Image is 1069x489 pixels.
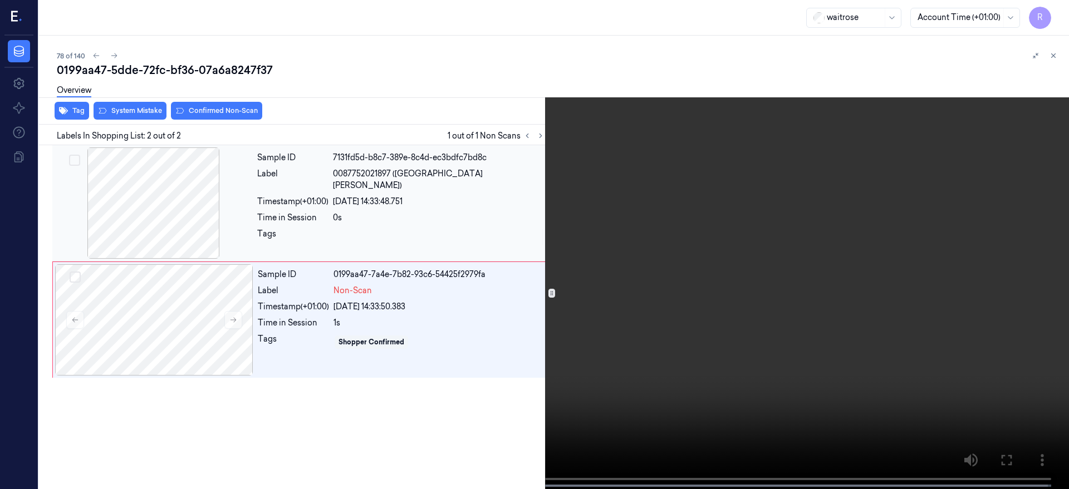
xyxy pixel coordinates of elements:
[333,168,545,191] span: 0087752021897 ([GEOGRAPHIC_DATA][PERSON_NAME])
[57,51,85,61] span: 78 of 140
[333,212,545,224] div: 0s
[257,228,328,246] div: Tags
[171,102,262,120] button: Confirmed Non-Scan
[258,269,329,280] div: Sample ID
[258,333,329,351] div: Tags
[339,337,404,347] div: Shopper Confirmed
[333,196,545,208] div: [DATE] 14:33:48.751
[69,155,80,166] button: Select row
[334,269,545,280] div: 0199aa47-7a4e-7b82-93c6-54425f2979fa
[55,102,89,120] button: Tag
[334,285,372,297] span: Non-Scan
[57,130,181,142] span: Labels In Shopping List: 2 out of 2
[333,152,545,164] div: 7131fd5d-b8c7-389e-8c4d-ec3bdfc7bd8c
[57,85,91,97] a: Overview
[1029,7,1051,29] button: R
[70,271,81,283] button: Select row
[257,212,328,224] div: Time in Session
[258,301,329,313] div: Timestamp (+01:00)
[57,62,1060,78] div: 0199aa47-5dde-72fc-bf36-07a6a8247f37
[334,301,545,313] div: [DATE] 14:33:50.383
[258,317,329,329] div: Time in Session
[258,285,329,297] div: Label
[94,102,166,120] button: System Mistake
[257,196,328,208] div: Timestamp (+01:00)
[334,317,545,329] div: 1s
[448,129,547,142] span: 1 out of 1 Non Scans
[257,168,328,191] div: Label
[257,152,328,164] div: Sample ID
